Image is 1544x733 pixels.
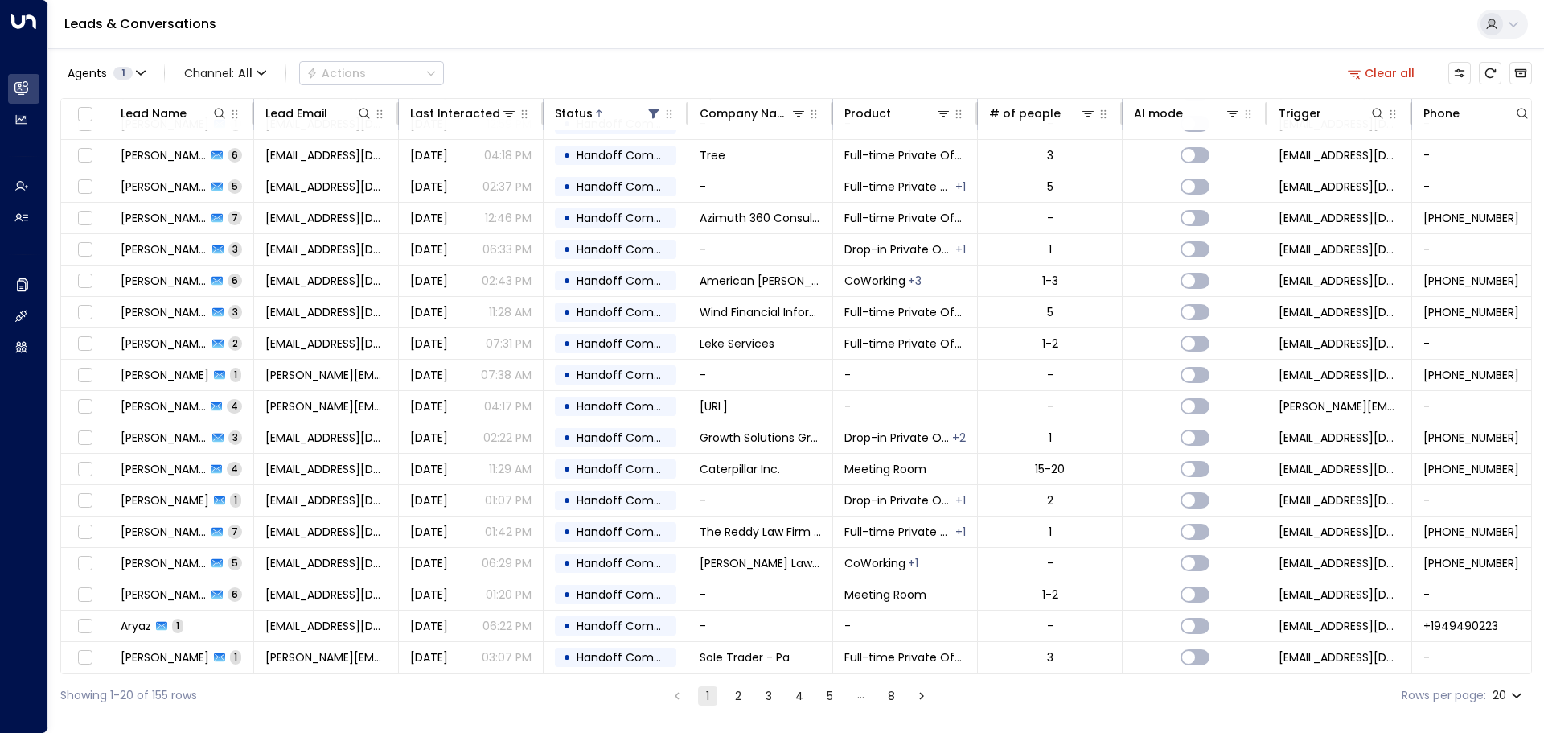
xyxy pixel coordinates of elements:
span: Jun 12, 2025 [410,336,448,352]
div: • [563,393,571,420]
p: 06:33 PM [482,241,532,257]
div: Full-time Private Office [908,555,918,571]
span: Apr 29, 2025 [410,618,448,634]
div: • [563,236,571,263]
div: 3 [1047,649,1053,665]
div: - [1047,555,1053,571]
span: Handoff Completed [577,618,690,634]
span: patricia@taborelec.com [265,649,387,665]
span: Whittaker Law Group [700,555,821,571]
p: 01:20 PM [486,587,532,603]
span: Aryaz [121,618,151,634]
span: +13473604331 [1423,367,1519,383]
button: Go to next page [912,686,931,706]
div: Company Name [700,104,807,123]
span: temitope@leke.services [265,336,387,352]
span: Toggle select row [75,177,95,197]
span: Toggle select row [75,554,95,574]
button: Clear all [1341,62,1422,84]
span: Handoff Completed [577,304,690,320]
span: Anny Yang [121,304,207,320]
button: Archived Leads [1509,62,1532,84]
div: AI mode [1134,104,1183,123]
span: Caterpillar Inc. [700,461,780,477]
button: Go to page 5 [820,686,840,706]
div: Phone [1423,104,1530,123]
span: Gaby McLish [121,587,207,603]
span: Oct 08, 2025 [410,241,448,257]
div: Company Name [700,104,790,123]
span: +1949490223 [1423,618,1498,634]
span: Growth Solutions Group [700,430,821,446]
p: 04:18 PM [484,147,532,163]
td: - [688,579,833,610]
span: 1 [230,650,241,664]
div: - [1047,210,1053,226]
span: Meeting Room [844,461,926,477]
div: Lead Name [121,104,228,123]
span: 7 [228,525,242,538]
span: 1 [230,493,241,507]
span: ahubbard@apdaparkinson.org [265,273,387,289]
span: Refresh [1479,62,1501,84]
div: Membership [955,524,966,540]
td: - [688,360,833,390]
span: 3 [228,430,242,444]
span: noreply@notifications.hubspot.com [1279,430,1400,446]
td: - [833,611,978,641]
span: Full-time Private Office [844,336,966,352]
span: CoWorking [844,555,905,571]
span: Agents [68,68,107,79]
button: Customize [1448,62,1471,84]
button: Channel:All [178,62,273,84]
span: 6 [228,587,242,601]
div: Status [555,104,662,123]
span: Toggle select row [75,146,95,166]
span: Toggle select row [75,428,95,448]
span: nadia@getotter.co [265,398,387,414]
span: Aug 13, 2025 [410,398,448,414]
span: dr.lseverett@gmail.com [265,492,387,509]
div: Meeting Room [955,179,966,195]
span: alexa.martin0303@gmail.com [265,179,387,195]
span: Toggle select row [75,585,95,605]
div: • [563,612,571,640]
div: • [563,644,571,671]
span: Sep 27, 2025 [410,492,448,509]
span: leo@druglift.com [265,367,387,383]
span: Beate Naparla [121,461,206,477]
p: 06:29 PM [482,555,532,571]
span: May 13, 2025 [410,210,448,226]
span: Sole Trader - Pa [700,649,790,665]
span: The Reddy Law Firm LLC [700,524,821,540]
button: Agents1 [60,62,151,84]
p: 02:37 PM [482,179,532,195]
span: Kelly lly Rice [121,147,207,163]
div: Lead Email [265,104,327,123]
div: 20 [1493,684,1526,707]
span: Handoff Completed [577,524,690,540]
div: • [563,267,571,294]
span: zlyang.anny1@wind.com.cn [265,304,387,320]
span: 1 [113,67,133,80]
div: • [563,361,571,389]
div: On Demand Private Office [955,492,966,509]
span: no-reply.ogpxsg@zapiermail.com [1279,555,1400,571]
span: Toggle select row [75,334,95,354]
span: Handoff Completed [577,649,690,665]
label: Rows per page: [1402,687,1486,704]
span: Temitope Dada [121,336,207,352]
nav: pagination navigation [667,686,932,706]
span: srishi@thereddylaw.com [265,524,387,540]
span: Toggle select row [75,491,95,511]
span: Anne Hubbard [121,273,207,289]
span: Oct 08, 2025 [410,179,448,195]
span: no-reply.ogpxsg@zapiermail.com [1279,524,1400,540]
span: Apr 28, 2025 [410,524,448,540]
span: Jul 29, 2025 [410,649,448,665]
div: AI mode [1134,104,1241,123]
span: Handoff Completed [577,336,690,352]
div: Trigger [1279,104,1321,123]
span: Toggle select row [75,240,95,260]
div: Product [844,104,951,123]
